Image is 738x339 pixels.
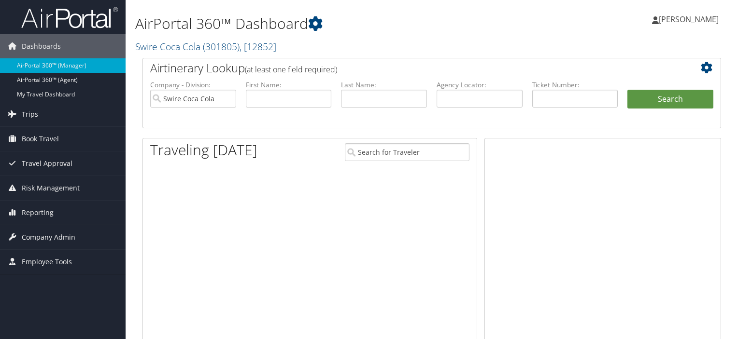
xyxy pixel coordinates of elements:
a: [PERSON_NAME] [652,5,728,34]
span: Risk Management [22,176,80,200]
input: Search for Traveler [345,143,469,161]
button: Search [627,90,713,109]
span: Travel Approval [22,151,72,176]
h1: Traveling [DATE] [150,140,257,160]
span: Book Travel [22,127,59,151]
a: Swire Coca Cola [135,40,276,53]
span: ( 301805 ) [203,40,240,53]
span: Employee Tools [22,250,72,274]
span: Company Admin [22,225,75,249]
label: Agency Locator: [437,80,523,90]
span: , [ 12852 ] [240,40,276,53]
label: Last Name: [341,80,427,90]
span: Reporting [22,201,54,225]
span: Trips [22,102,38,126]
label: First Name: [246,80,332,90]
h1: AirPortal 360™ Dashboard [135,14,531,34]
span: [PERSON_NAME] [659,14,719,25]
label: Company - Division: [150,80,236,90]
span: (at least one field required) [245,64,337,75]
span: Dashboards [22,34,61,58]
img: airportal-logo.png [21,6,118,29]
h2: Airtinerary Lookup [150,60,665,76]
label: Ticket Number: [532,80,618,90]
